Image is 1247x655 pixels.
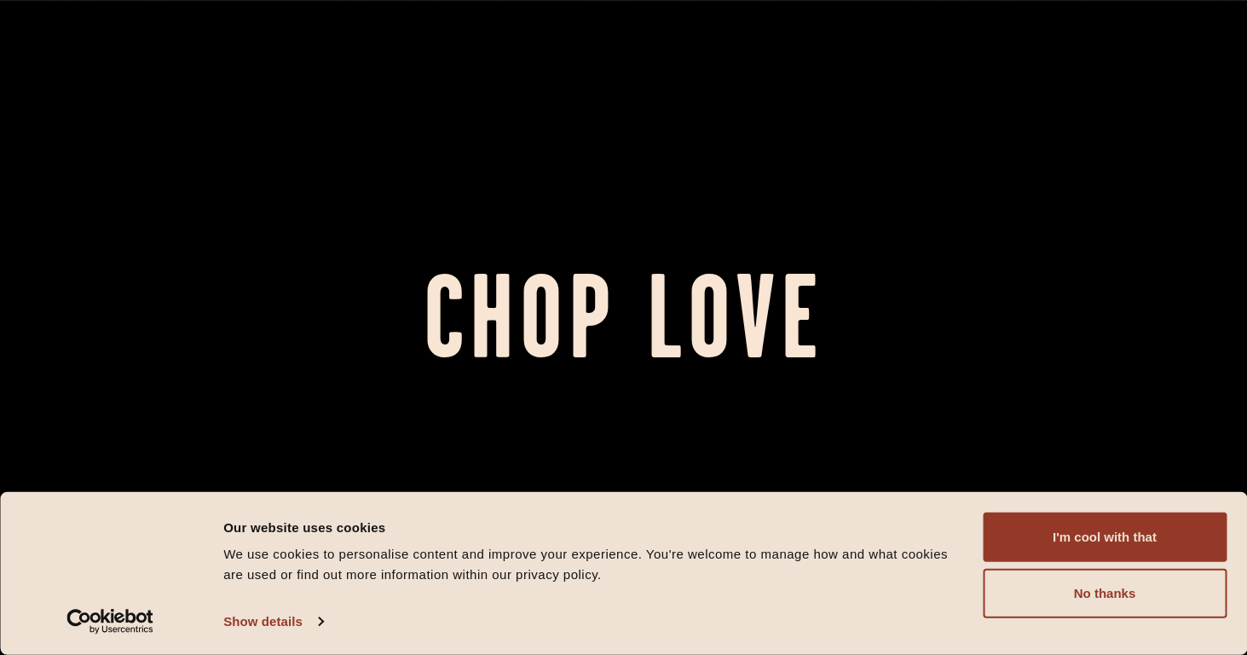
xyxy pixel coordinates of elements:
[223,609,322,635] a: Show details
[983,513,1227,562] button: I'm cool with that
[36,609,185,635] a: Usercentrics Cookiebot - opens in a new window
[983,569,1227,618] button: No thanks
[223,544,963,585] div: We use cookies to personalise content and improve your experience. You're welcome to manage how a...
[223,517,963,537] div: Our website uses cookies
